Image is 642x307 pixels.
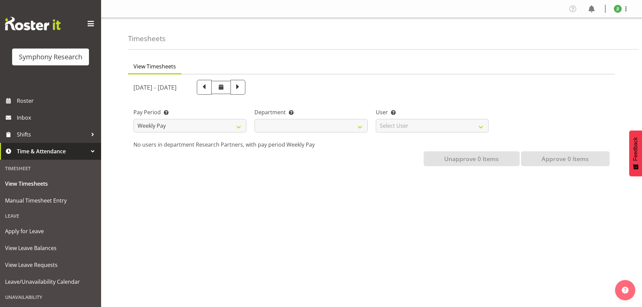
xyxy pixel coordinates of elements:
button: Approve 0 Items [521,151,610,166]
a: View Timesheets [2,175,99,192]
span: Inbox [17,113,98,123]
span: Leave/Unavailability Calendar [5,277,96,287]
span: View Timesheets [5,179,96,189]
img: Rosterit website logo [5,17,61,30]
button: Unapprove 0 Items [424,151,520,166]
label: Pay Period [133,108,246,116]
img: help-xxl-2.png [622,287,629,294]
span: View Timesheets [133,62,176,70]
span: Unapprove 0 Items [444,154,499,163]
span: Shifts [17,129,88,140]
span: Roster [17,96,98,106]
span: View Leave Balances [5,243,96,253]
span: Feedback [633,137,639,161]
div: Leave [2,209,99,223]
div: Timesheet [2,161,99,175]
span: Manual Timesheet Entry [5,195,96,206]
a: Apply for Leave [2,223,99,240]
label: User [376,108,489,116]
span: Approve 0 Items [542,154,589,163]
span: Time & Attendance [17,146,88,156]
h5: [DATE] - [DATE] [133,84,177,91]
a: Leave/Unavailability Calendar [2,273,99,290]
img: joshua-joel11891.jpg [614,5,622,13]
h4: Timesheets [128,35,165,42]
label: Department [254,108,367,116]
div: Unavailability [2,290,99,304]
a: View Leave Requests [2,256,99,273]
span: Apply for Leave [5,226,96,236]
span: View Leave Requests [5,260,96,270]
a: Manual Timesheet Entry [2,192,99,209]
button: Feedback - Show survey [629,130,642,176]
div: Symphony Research [19,52,82,62]
a: View Leave Balances [2,240,99,256]
p: No users in department Research Partners, with pay period Weekly Pay [133,141,610,149]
